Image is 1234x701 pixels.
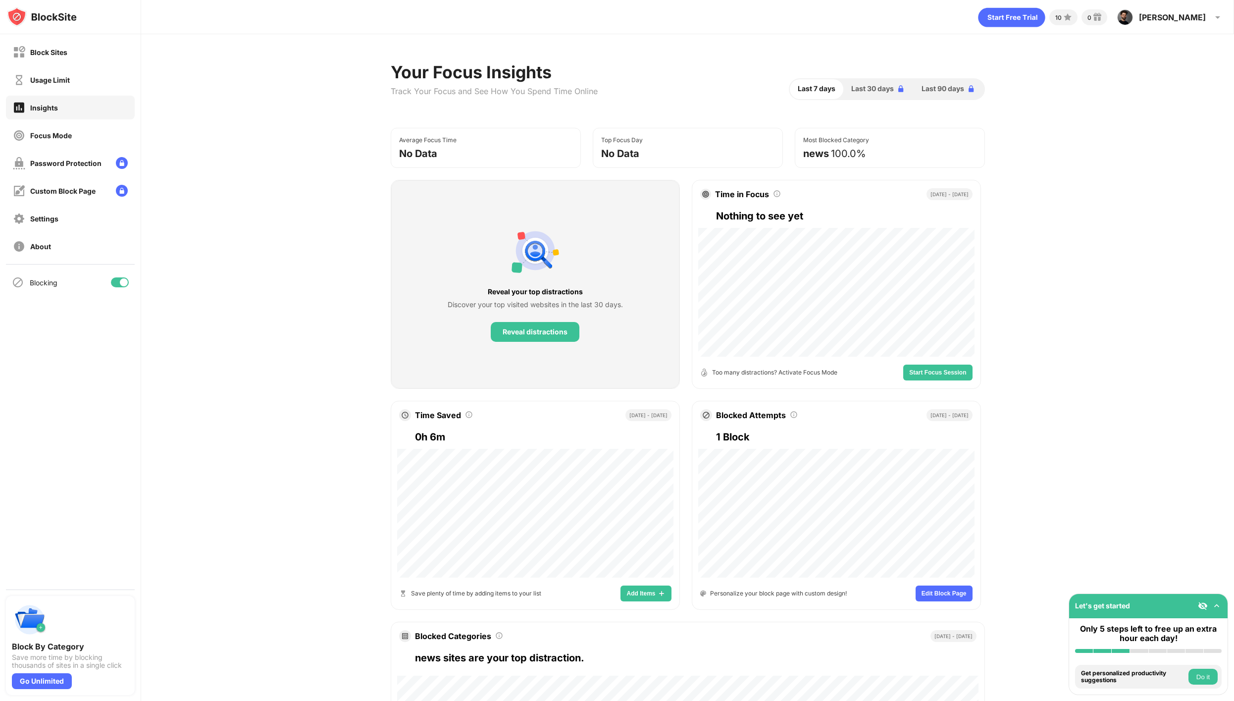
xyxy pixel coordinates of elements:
[1087,14,1091,21] div: 0
[702,411,710,419] img: block-icon.svg
[922,83,964,94] span: Last 90 days
[1075,601,1130,610] div: Let's get started
[503,328,567,336] div: Reveal distractions
[1188,669,1218,685] button: Do it
[1062,11,1074,23] img: points-small.svg
[1117,9,1133,25] img: ALV-UjUUOFDrLwiFezn6ZZMwtzIqeMywbklL7d32amjmfaLCbZlkQrKMBpjf37CuBueCE-fQpxvsn_i2wybxELzJ2UJkHINqp...
[1055,14,1062,21] div: 10
[30,76,70,84] div: Usage Limit
[702,191,709,198] img: target.svg
[926,409,973,421] div: [DATE] - [DATE]
[712,368,837,377] div: Too many distractions? Activate Focus Mode
[12,642,129,651] div: Block By Category
[465,411,473,419] img: tooltip.svg
[710,589,847,598] div: Personalize your block page with custom design!
[116,185,128,197] img: lock-menu.svg
[495,632,503,640] img: tooltip.svg
[415,650,977,666] div: news sites are your top distraction.
[13,129,25,142] img: focus-off.svg
[798,83,835,94] span: Last 7 days
[116,157,128,169] img: lock-menu.svg
[716,208,973,224] div: Nothing to see yet
[922,591,967,596] span: Edit Block Page
[926,188,973,200] div: [DATE] - [DATE]
[13,157,25,169] img: password-protection-off.svg
[411,589,541,598] div: Save plenty of time by adding items to your list
[448,286,623,297] div: Reveal your top distractions
[399,148,437,160] div: No Data
[30,104,58,112] div: Insights
[1198,601,1208,611] img: eye-not-visible.svg
[831,148,866,160] div: 100.0%
[1081,670,1186,684] div: Get personalized productivity suggestions
[658,590,666,597] img: add-items.svg
[12,653,129,669] div: Save more time by blocking thousands of sites in a single click
[30,187,96,195] div: Custom Block Page
[966,84,976,94] img: lock-blue.svg
[7,7,77,27] img: logo-blocksite.svg
[700,369,708,377] img: open-timer.svg
[30,215,58,223] div: Settings
[896,84,906,94] img: lock-blue.svg
[12,602,48,638] img: push-categories.svg
[13,185,25,197] img: customize-block-page-off.svg
[30,242,51,251] div: About
[415,410,461,420] div: Time Saved
[620,586,671,601] button: Add Items
[930,630,977,642] div: [DATE] - [DATE]
[13,240,25,253] img: about-off.svg
[30,48,67,56] div: Block Sites
[391,62,598,82] div: Your Focus Insights
[903,365,972,380] button: Start Focus Session
[512,227,559,274] img: personal-suggestions.svg
[448,299,623,310] div: Discover your top visited websites in the last 30 days.
[391,86,598,96] div: Track Your Focus and See How You Spend Time Online
[13,101,25,114] img: insights-on.svg
[415,631,491,641] div: Blocked Categories
[790,411,798,419] img: tooltip.svg
[716,429,973,445] div: 1 Block
[803,148,829,160] div: news
[30,131,72,140] div: Focus Mode
[978,7,1045,27] div: animation
[909,370,966,376] span: Start Focus Session
[415,429,671,445] div: 0h 6m
[1091,11,1103,23] img: reward-small.svg
[30,159,102,167] div: Password Protection
[399,136,457,144] div: Average Focus Time
[715,189,769,199] div: Time in Focus
[13,74,25,86] img: time-usage-off.svg
[1139,12,1206,22] div: [PERSON_NAME]
[30,278,57,287] div: Blocking
[601,148,639,160] div: No Data
[1075,624,1222,643] div: Only 5 steps left to free up an extra hour each day!
[12,673,72,689] div: Go Unlimited
[773,190,781,198] img: tooltip.svg
[1212,601,1222,611] img: omni-setup-toggle.svg
[401,411,409,419] img: clock.svg
[916,586,973,601] button: Edit Block Page
[401,632,409,640] img: doughnut-graph-icon.svg
[700,591,706,596] img: color-pallet.svg
[13,213,25,225] img: settings-off.svg
[399,590,407,597] img: hourglass.svg
[625,409,671,421] div: [DATE] - [DATE]
[601,136,643,144] div: Top Focus Day
[803,136,869,144] div: Most Blocked Category
[716,410,786,420] div: Blocked Attempts
[851,83,894,94] span: Last 30 days
[626,591,655,596] span: Add Items
[13,46,25,58] img: block-off.svg
[12,276,24,288] img: blocking-icon.svg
